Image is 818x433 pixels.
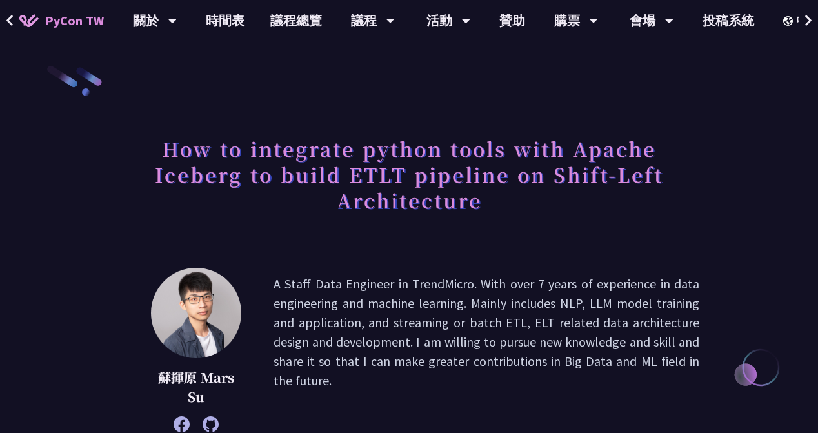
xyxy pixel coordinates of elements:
span: PyCon TW [45,11,104,30]
img: Locale Icon [783,16,796,26]
p: A Staff Data Engineer in TrendMicro. With over 7 years of experience in data engineering and mach... [274,274,699,426]
img: 蘇揮原 Mars Su [151,268,241,358]
a: PyCon TW [6,5,117,37]
p: 蘇揮原 Mars Su [151,368,241,407]
h1: How to integrate python tools with Apache Iceberg to build ETLT pipeline on Shift-Left Architecture [119,129,699,219]
img: Home icon of PyCon TW 2025 [19,14,39,27]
